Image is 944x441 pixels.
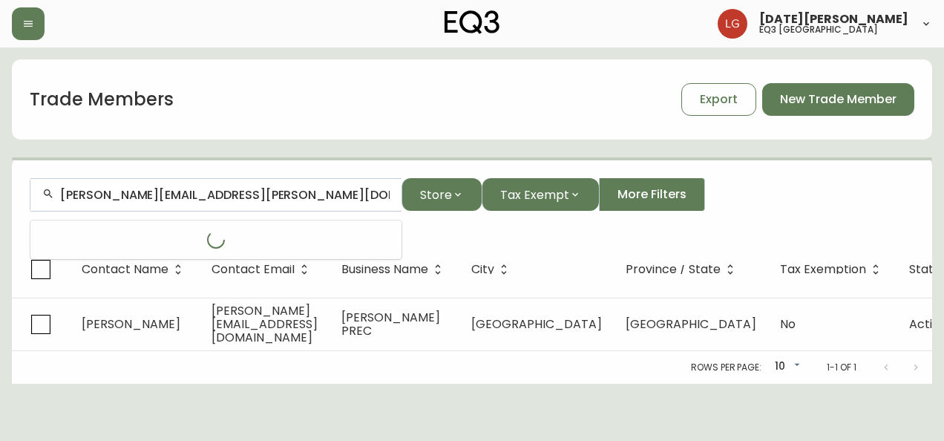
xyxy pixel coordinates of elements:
span: City [471,263,514,276]
p: 1-1 of 1 [827,361,856,374]
span: More Filters [617,186,686,203]
span: Export [700,91,738,108]
span: Contact Email [212,263,314,276]
h5: eq3 [GEOGRAPHIC_DATA] [759,25,878,34]
div: 10 [767,355,803,379]
span: Contact Name [82,263,188,276]
input: Search [60,188,390,202]
button: Tax Exempt [482,178,599,211]
span: Store [420,186,452,204]
span: No [780,316,796,333]
img: 2638f148bab13be18035375ceda1d187 [718,9,747,39]
img: logo [445,10,499,34]
span: Tax Exemption [780,265,866,274]
span: [PERSON_NAME][EMAIL_ADDRESS][DOMAIN_NAME] [212,302,318,346]
span: [PERSON_NAME] [82,316,180,333]
button: More Filters [599,178,705,211]
button: Store [401,178,482,211]
span: [GEOGRAPHIC_DATA] [626,316,756,333]
span: New Trade Member [780,91,897,108]
span: Business Name [341,265,428,274]
span: Tax Exemption [780,263,885,276]
span: Province / State [626,265,721,274]
span: [GEOGRAPHIC_DATA] [471,316,602,333]
span: Province / State [626,263,740,276]
button: Export [681,83,756,116]
button: New Trade Member [762,83,914,116]
h1: Trade Members [30,87,174,112]
span: Contact Name [82,265,168,274]
span: City [471,265,494,274]
span: Tax Exempt [500,186,569,204]
span: [PERSON_NAME] PREC [341,309,440,339]
span: Contact Email [212,265,295,274]
p: Rows per page: [691,361,761,374]
span: Business Name [341,263,448,276]
span: [DATE][PERSON_NAME] [759,13,908,25]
